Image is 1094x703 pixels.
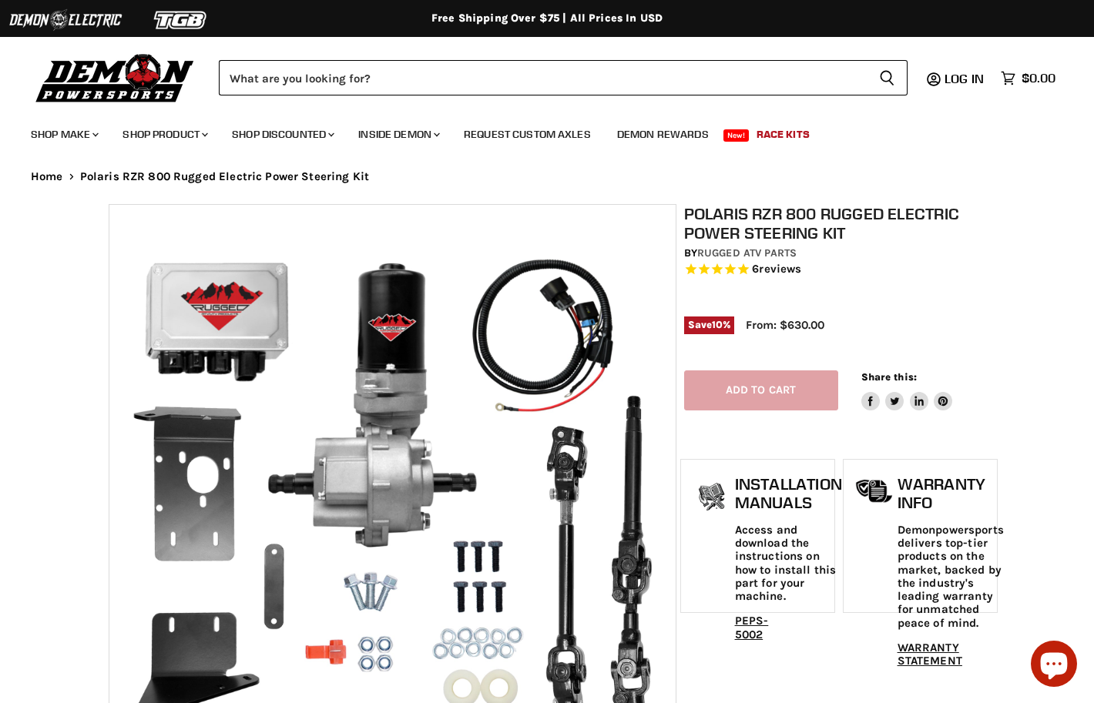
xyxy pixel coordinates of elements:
[898,475,1004,511] h1: Warranty Info
[735,524,842,604] p: Access and download the instructions on how to install this part for your machine.
[898,524,1004,630] p: Demonpowersports delivers top-tier products on the market, backed by the industry's leading warra...
[861,371,917,383] span: Share this:
[684,262,994,278] span: Rated 5.0 out of 5 stars 6 reviews
[752,263,801,276] span: 6 reviews
[1026,641,1082,691] inbox-online-store-chat: Shopify online store chat
[759,263,801,276] span: reviews
[684,245,994,262] div: by
[347,119,449,150] a: Inside Demon
[684,204,994,243] h1: Polaris RZR 800 Rugged Electric Power Steering Kit
[452,119,602,150] a: Request Custom Axles
[219,60,867,95] input: Search
[735,475,842,511] h1: Installation Manuals
[8,5,123,35] img: Demon Electric Logo 2
[693,479,731,517] img: install_manual-icon.png
[220,119,344,150] a: Shop Discounted
[855,479,894,503] img: warranty-icon.png
[31,50,200,105] img: Demon Powersports
[723,129,750,142] span: New!
[712,319,723,330] span: 10
[993,67,1063,89] a: $0.00
[19,119,108,150] a: Shop Make
[697,246,797,259] a: Rugged ATV Parts
[867,60,908,95] button: Search
[1022,71,1055,85] span: $0.00
[31,170,63,183] a: Home
[219,60,908,95] form: Product
[684,316,735,333] span: Save %
[735,614,769,641] a: PEPS-5002
[745,119,821,150] a: Race Kits
[898,641,962,668] a: WARRANTY STATEMENT
[123,5,239,35] img: TGB Logo 2
[861,370,953,411] aside: Share this:
[938,72,993,85] a: Log in
[111,119,217,150] a: Shop Product
[80,170,370,183] span: Polaris RZR 800 Rugged Electric Power Steering Kit
[945,71,984,86] span: Log in
[606,119,720,150] a: Demon Rewards
[19,112,1052,150] ul: Main menu
[746,318,824,332] span: From: $630.00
